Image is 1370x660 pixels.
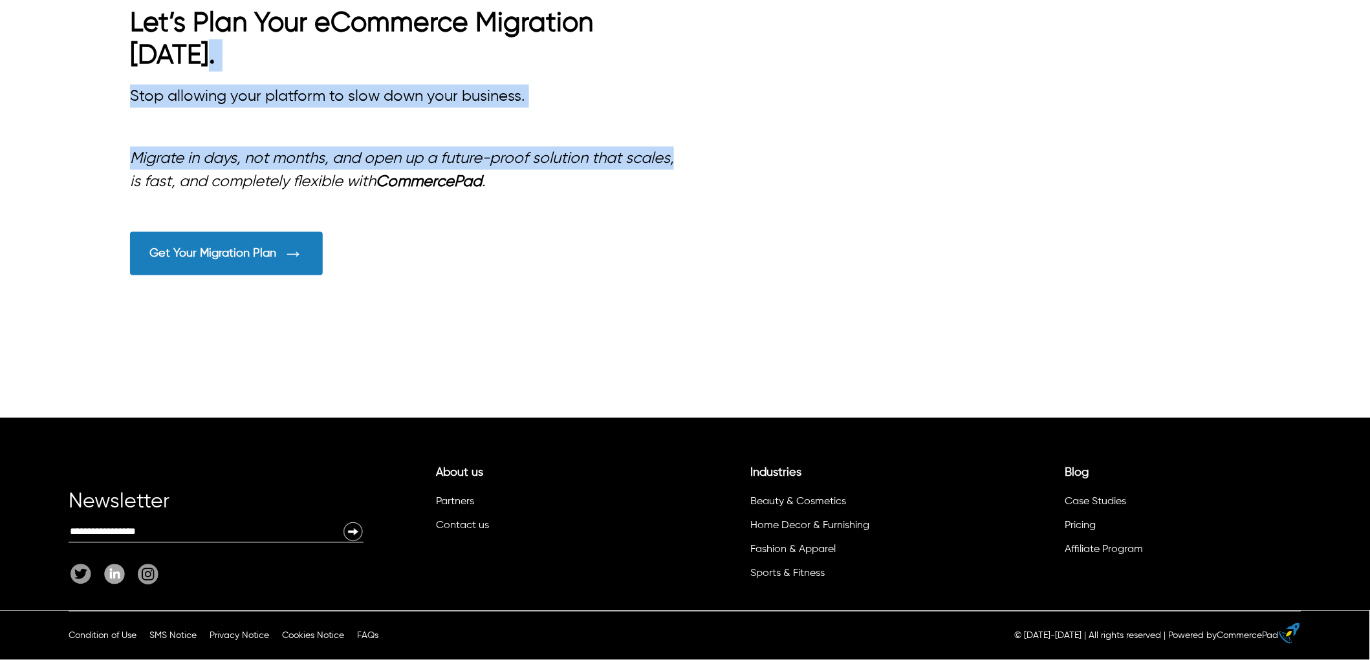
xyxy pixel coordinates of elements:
[71,564,91,584] img: Twitter
[436,467,483,479] a: About us
[131,564,158,585] a: Instagram
[282,631,344,640] a: Cookies Notice
[130,10,593,69] span: Let’s Plan Your eCommerce Migration [DATE].
[1065,467,1089,479] a: Blog
[436,497,474,507] a: Partners
[1063,540,1295,564] li: Affiliate Program
[1169,629,1279,642] div: Powered by
[130,232,685,275] a: Get Your Migration Plan
[210,631,269,640] a: Privacy Notice
[149,247,276,261] div: Get Your Migration Plan
[149,631,197,640] a: SMS Notice
[1065,545,1144,555] a: Affiliate Program
[751,545,836,555] a: Fashion & Apparel
[138,564,158,585] img: Instagram
[751,569,825,579] a: Sports & Fitness
[751,521,870,531] a: Home Decor & Furnishing
[749,540,981,564] li: Fashion & Apparel
[436,521,489,531] a: Contact us
[98,564,131,585] a: Linkedin
[343,522,364,542] img: Newsletter Submit
[749,493,981,516] li: Beauty & Cosmetics
[69,631,136,640] a: Condition of Use
[434,493,666,516] li: Partners
[130,89,525,104] span: Stop allowing your platform to slow down your business.
[1164,629,1166,642] div: |
[749,564,981,588] li: Sports & Fitness
[751,497,847,507] a: Beauty & Cosmetics
[749,516,981,540] li: Home Decor & Furnishing
[69,496,364,522] div: Newsletter
[751,467,802,479] a: Industries
[1063,516,1295,540] li: Pricing
[376,174,482,189] a: CommercePad
[1217,631,1279,640] a: CommercePad
[1063,493,1295,516] li: Case Studies
[1015,629,1162,642] p: © [DATE]-[DATE] | All rights reserved
[1282,623,1300,648] a: eCommerce builder by CommercePad
[1279,623,1300,644] img: eCommerce builder by CommercePad
[71,564,98,585] a: Twitter
[1065,521,1096,531] a: Pricing
[104,564,125,584] img: Linkedin
[1065,497,1127,507] a: Case Studies
[130,151,674,189] span: Migrate in days, not months, and open up a future-proof solution that scales, is fast, and comple...
[434,516,666,540] li: Contact us
[357,631,378,640] a: FAQs
[282,631,344,640] span: Cookies Policy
